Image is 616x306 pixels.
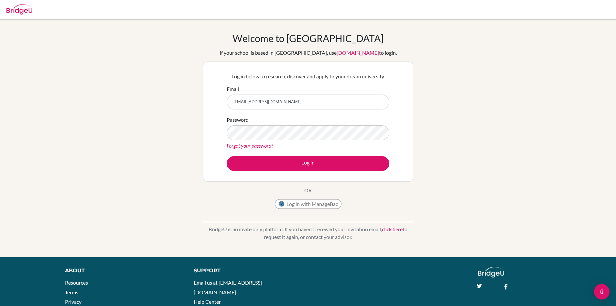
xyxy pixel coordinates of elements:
div: If your school is based in [GEOGRAPHIC_DATA], use to login. [220,49,397,57]
a: click here [382,226,403,232]
img: Bridge-U [6,4,32,15]
div: Support [194,267,300,275]
div: About [65,267,179,275]
h1: Welcome to [GEOGRAPHIC_DATA] [232,32,384,44]
a: Privacy [65,299,81,305]
p: BridgeU is an invite only platform. If you haven’t received your invitation email, to request it ... [203,225,413,241]
a: Forgot your password? [227,142,273,149]
p: OR [304,187,312,194]
a: Terms [65,289,78,295]
label: Password [227,116,249,124]
button: Log in with ManageBac [275,199,341,209]
a: Resources [65,279,88,286]
a: [DOMAIN_NAME] [337,50,379,56]
a: Help Center [194,299,221,305]
img: logo_white@2x-f4f0deed5e89b7ecb1c2cc34c3e3d731f90f0f143d5ea2071677605dd97b5244.png [478,267,504,278]
button: Log in [227,156,389,171]
div: Open Intercom Messenger [594,284,610,300]
a: Email us at [EMAIL_ADDRESS][DOMAIN_NAME] [194,279,262,295]
label: Email [227,85,239,93]
p: Log in below to research, discover and apply to your dream university. [227,73,389,80]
